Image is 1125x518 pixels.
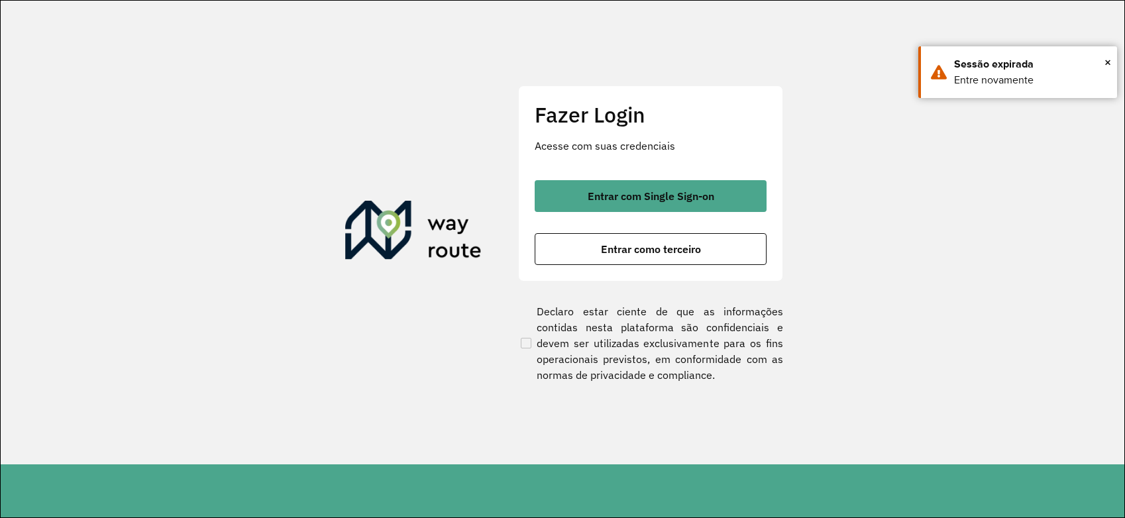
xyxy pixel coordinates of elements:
h2: Fazer Login [535,102,767,127]
span: Entrar com Single Sign-on [588,191,714,201]
button: button [535,233,767,265]
div: Sessão expirada [954,56,1107,72]
img: Roteirizador AmbevTech [345,201,482,264]
label: Declaro estar ciente de que as informações contidas nesta plataforma são confidenciais e devem se... [518,303,783,383]
div: Entre novamente [954,72,1107,88]
button: button [535,180,767,212]
button: Close [1104,52,1111,72]
p: Acesse com suas credenciais [535,138,767,154]
span: Entrar como terceiro [601,244,701,254]
span: × [1104,52,1111,72]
